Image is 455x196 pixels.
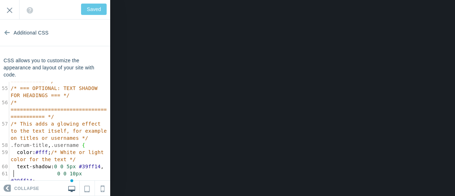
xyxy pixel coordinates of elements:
[17,164,51,169] span: text-shadow
[70,171,82,176] span: 10px
[51,142,79,148] span: .username
[54,164,57,169] span: 0
[11,149,107,162] span: /* White or light color for the text */
[11,142,48,148] span: .forum-title
[60,164,64,169] span: 0
[11,142,85,148] span: ,
[36,149,48,155] span: #fff
[11,178,32,184] span: #39ff14
[66,164,76,169] span: 5px
[82,142,85,148] span: {
[11,149,107,162] span: : ;
[14,181,39,196] span: Collapse
[14,20,48,46] span: Additional CSS
[11,121,110,141] span: /* This adds a glowing effect to the text itself, for example on titles or usernames */
[11,171,85,184] span: ;
[11,164,104,169] span: : ,
[4,57,107,78] p: CSS allows you to customize the appearance and layout of your site with code.
[57,171,60,176] span: 0
[11,85,101,98] span: /* === OPTIONAL: TEXT SHADOW FOR HEADINGS === */
[63,171,66,176] span: 0
[79,164,101,169] span: #39ff14
[17,149,32,155] span: color
[11,100,107,120] span: /* ========================================== */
